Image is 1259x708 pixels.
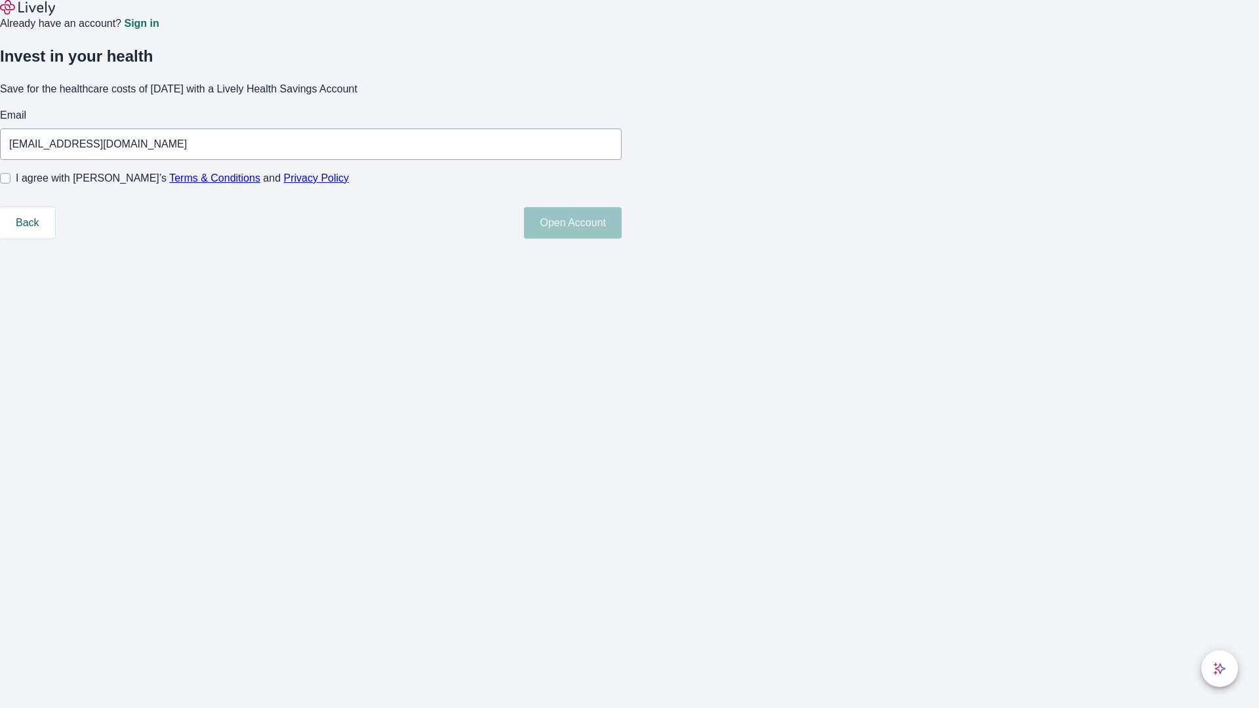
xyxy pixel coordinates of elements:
a: Terms & Conditions [169,172,260,184]
button: chat [1201,650,1238,687]
span: I agree with [PERSON_NAME]’s and [16,170,349,186]
svg: Lively AI Assistant [1213,662,1226,675]
a: Privacy Policy [284,172,350,184]
a: Sign in [124,18,159,29]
